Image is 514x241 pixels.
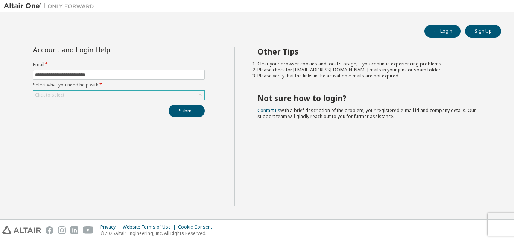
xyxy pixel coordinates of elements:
[33,82,205,88] label: Select what you need help with
[465,25,501,38] button: Sign Up
[257,107,280,114] a: Contact us
[257,67,488,73] li: Please check for [EMAIL_ADDRESS][DOMAIN_NAME] mails in your junk or spam folder.
[100,224,123,230] div: Privacy
[257,107,476,120] span: with a brief description of the problem, your registered e-mail id and company details. Our suppo...
[33,91,204,100] div: Click to select
[178,224,217,230] div: Cookie Consent
[257,73,488,79] li: Please verify that the links in the activation e-mails are not expired.
[169,105,205,117] button: Submit
[33,47,170,53] div: Account and Login Help
[257,47,488,56] h2: Other Tips
[58,226,66,234] img: instagram.svg
[70,226,78,234] img: linkedin.svg
[123,224,178,230] div: Website Terms of Use
[257,93,488,103] h2: Not sure how to login?
[46,226,53,234] img: facebook.svg
[100,230,217,236] p: © 2025 Altair Engineering, Inc. All Rights Reserved.
[424,25,461,38] button: Login
[83,226,94,234] img: youtube.svg
[33,62,205,68] label: Email
[4,2,98,10] img: Altair One
[35,92,64,98] div: Click to select
[257,61,488,67] li: Clear your browser cookies and local storage, if you continue experiencing problems.
[2,226,41,234] img: altair_logo.svg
